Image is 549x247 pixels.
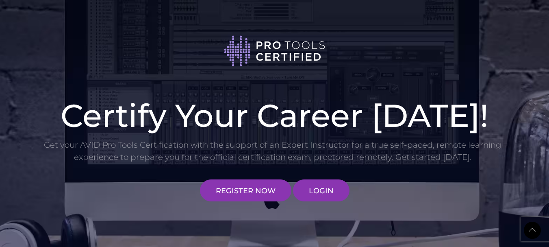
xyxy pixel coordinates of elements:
a: REGISTER NOW [200,179,291,201]
h1: Certify Your Career [DATE]! [43,100,506,131]
img: Pro Tools Certified logo [224,35,325,68]
a: Back to Top [524,222,541,239]
p: Get your AVID Pro Tools Certification with the support of an Expert Instructor for a true self-pa... [43,139,502,163]
a: LOGIN [293,179,349,201]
